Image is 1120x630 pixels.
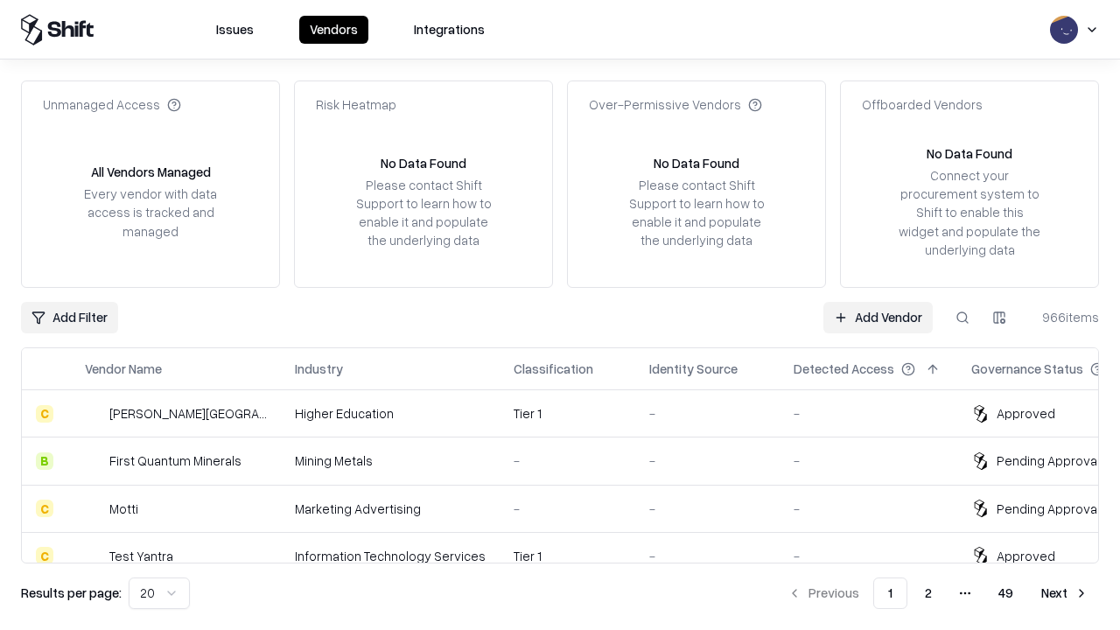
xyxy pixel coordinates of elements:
[514,360,593,378] div: Classification
[794,500,943,518] div: -
[997,500,1100,518] div: Pending Approval
[43,95,181,114] div: Unmanaged Access
[794,451,943,470] div: -
[873,577,907,609] button: 1
[109,500,138,518] div: Motti
[295,360,343,378] div: Industry
[36,547,53,564] div: C
[109,404,267,423] div: [PERSON_NAME][GEOGRAPHIC_DATA]
[649,547,766,565] div: -
[403,16,495,44] button: Integrations
[36,405,53,423] div: C
[85,547,102,564] img: Test Yantra
[316,95,396,114] div: Risk Heatmap
[654,154,739,172] div: No Data Found
[794,547,943,565] div: -
[984,577,1027,609] button: 49
[295,451,486,470] div: Mining Metals
[85,500,102,517] img: Motti
[21,302,118,333] button: Add Filter
[78,185,223,240] div: Every vendor with data access is tracked and managed
[624,176,769,250] div: Please contact Shift Support to learn how to enable it and populate the underlying data
[997,451,1100,470] div: Pending Approval
[971,360,1083,378] div: Governance Status
[295,404,486,423] div: Higher Education
[91,163,211,181] div: All Vendors Managed
[299,16,368,44] button: Vendors
[514,404,621,423] div: Tier 1
[85,405,102,423] img: Reichman University
[777,577,1099,609] nav: pagination
[36,452,53,470] div: B
[36,500,53,517] div: C
[927,144,1012,163] div: No Data Found
[649,451,766,470] div: -
[514,547,621,565] div: Tier 1
[997,404,1055,423] div: Approved
[85,360,162,378] div: Vendor Name
[823,302,933,333] a: Add Vendor
[649,404,766,423] div: -
[649,500,766,518] div: -
[794,404,943,423] div: -
[381,154,466,172] div: No Data Found
[295,547,486,565] div: Information Technology Services
[85,452,102,470] img: First Quantum Minerals
[1031,577,1099,609] button: Next
[1029,308,1099,326] div: 966 items
[109,451,241,470] div: First Quantum Minerals
[997,547,1055,565] div: Approved
[897,166,1042,259] div: Connect your procurement system to Shift to enable this widget and populate the underlying data
[794,360,894,378] div: Detected Access
[351,176,496,250] div: Please contact Shift Support to learn how to enable it and populate the underlying data
[295,500,486,518] div: Marketing Advertising
[206,16,264,44] button: Issues
[514,451,621,470] div: -
[514,500,621,518] div: -
[589,95,762,114] div: Over-Permissive Vendors
[649,360,738,378] div: Identity Source
[862,95,983,114] div: Offboarded Vendors
[911,577,946,609] button: 2
[21,584,122,602] p: Results per page:
[109,547,173,565] div: Test Yantra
